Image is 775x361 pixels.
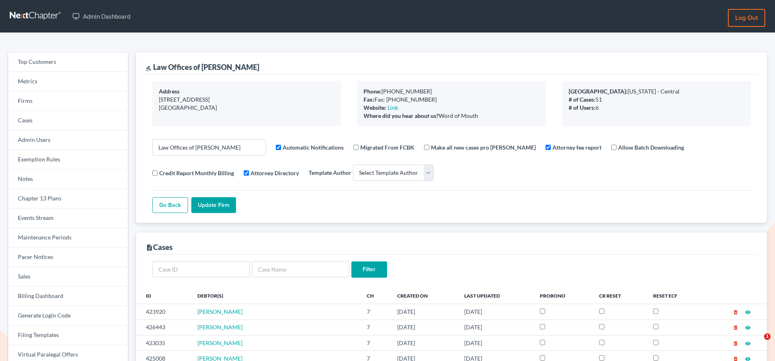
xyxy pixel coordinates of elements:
a: Go Back [152,197,188,213]
a: delete_forever [733,324,738,331]
td: [DATE] [458,304,533,320]
i: delete_forever [733,341,738,346]
i: visibility [745,341,751,346]
a: Top Customers [8,52,128,72]
a: Exemption Rules [8,150,128,170]
td: 423920 [136,304,191,320]
div: [GEOGRAPHIC_DATA] [159,104,334,112]
input: Case Name [252,261,349,277]
label: Make all new cases pro [PERSON_NAME] [431,143,536,152]
div: 51 [569,96,744,104]
a: visibility [745,308,751,315]
i: delete_forever [733,325,738,331]
i: visibility [745,309,751,315]
th: Created On [391,287,458,304]
b: Address [159,88,180,95]
div: [PHONE_NUMBER] [364,87,539,96]
th: Last Updated [458,287,533,304]
i: description [146,244,153,251]
b: Where did you hear about us? [364,112,439,119]
th: ID [136,287,191,304]
i: visibility [745,325,751,331]
td: 7 [360,304,391,320]
div: [STREET_ADDRESS] [159,96,334,104]
a: Pacer Notices [8,248,128,267]
td: 7 [360,320,391,335]
label: Attorney Directory [251,169,299,177]
b: Website: [364,104,386,111]
label: Allow Batch Downloading [618,143,684,152]
a: Generate Login Code [8,306,128,326]
a: visibility [745,339,751,346]
i: gavel [146,65,152,71]
td: 426443 [136,320,191,335]
a: Notes [8,170,128,189]
a: Cases [8,111,128,130]
div: [US_STATE] - Central [569,87,744,96]
label: Template Author [309,168,351,177]
a: [PERSON_NAME] [197,324,242,331]
td: 423035 [136,335,191,350]
a: visibility [745,324,751,331]
th: CR Reset [593,287,647,304]
td: [DATE] [458,335,533,350]
a: [PERSON_NAME] [197,339,242,346]
div: 6 [569,104,744,112]
a: Admin Dashboard [68,9,134,24]
a: Admin Users [8,130,128,150]
a: Firms [8,91,128,111]
th: Ch [360,287,391,304]
a: Events Stream [8,209,128,228]
i: delete_forever [733,309,738,315]
b: Phone: [364,88,381,95]
span: 1 [764,333,771,340]
td: [DATE] [391,320,458,335]
td: [DATE] [391,335,458,350]
a: Filing Templates [8,326,128,345]
div: Law Offices of [PERSON_NAME] [146,62,259,72]
th: Reset ECF [647,287,704,304]
label: Attorney fee report [552,143,602,152]
b: # of Users: [569,104,595,111]
label: Credit Report Monthly Billing [159,169,234,177]
b: Fax: [364,96,375,103]
a: Link [387,104,398,111]
th: ProBono [533,287,593,304]
b: # of Cases: [569,96,595,103]
th: Debtor(s) [191,287,360,304]
div: Cases [146,242,173,252]
a: Maintenance Periods [8,228,128,248]
a: Chapter 13 Plans [8,189,128,209]
label: Migrated From FCBK [360,143,414,152]
a: Sales [8,267,128,287]
b: [GEOGRAPHIC_DATA]: [569,88,628,95]
a: Billing Dashboard [8,287,128,306]
a: delete_forever [733,339,738,346]
a: Metrics [8,72,128,91]
iframe: Intercom live chat [747,333,767,353]
div: Fax: [PHONE_NUMBER] [364,96,539,104]
td: 7 [360,335,391,350]
a: [PERSON_NAME] [197,308,242,315]
div: Word of Mouth [364,112,539,120]
a: Log out [728,9,765,27]
input: Update Firm [191,197,236,213]
td: [DATE] [458,320,533,335]
input: Case ID [152,261,250,277]
input: Filter [351,261,387,278]
td: [DATE] [391,304,458,320]
label: Automatic Notifications [283,143,344,152]
a: delete_forever [733,308,738,315]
